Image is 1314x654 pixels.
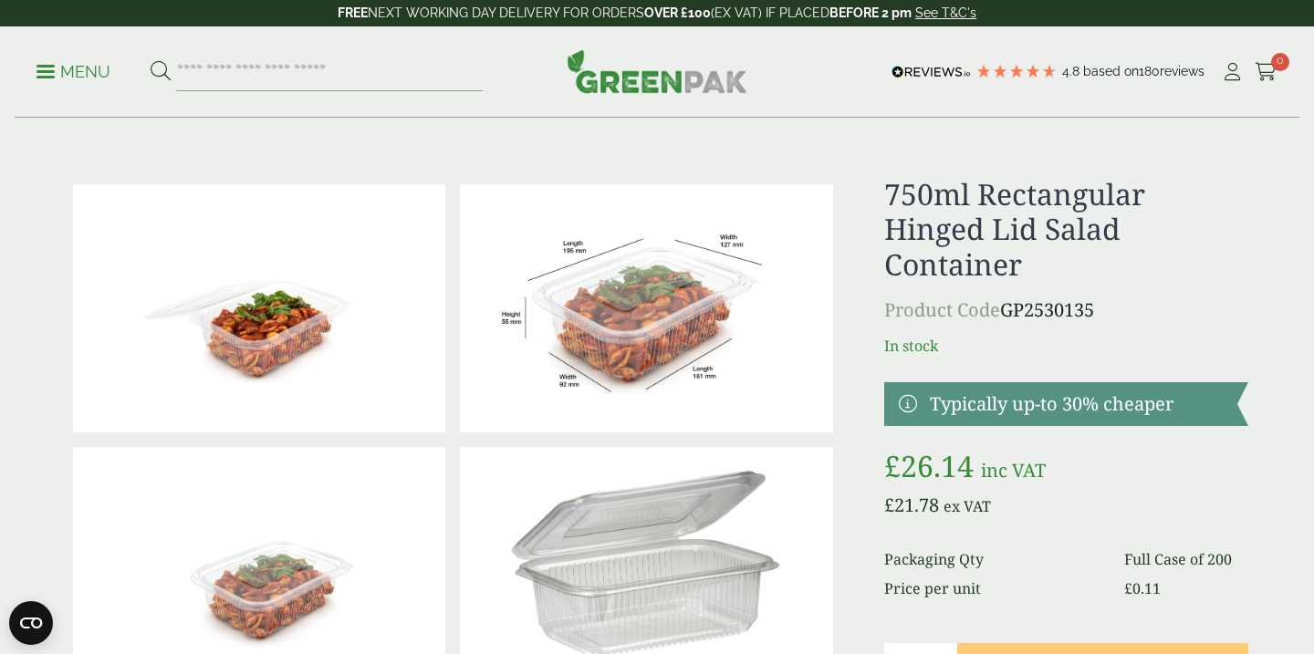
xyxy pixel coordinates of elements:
[567,49,747,93] img: GreenPak Supplies
[884,177,1248,282] h1: 750ml Rectangular Hinged Lid Salad Container
[1124,578,1161,598] bdi: 0.11
[884,446,974,485] bdi: 26.14
[338,5,368,20] strong: FREE
[1221,63,1244,81] i: My Account
[1062,64,1083,78] span: 4.8
[884,297,1000,322] span: Product Code
[1139,64,1160,78] span: 180
[1160,64,1204,78] span: reviews
[975,63,1058,79] div: 4.78 Stars
[981,458,1046,483] span: inc VAT
[884,296,1248,324] p: GP2530135
[1255,58,1277,86] a: 0
[944,496,991,516] span: ex VAT
[915,5,976,20] a: See T&C's
[892,66,971,78] img: REVIEWS.io
[884,493,894,517] span: £
[644,5,711,20] strong: OVER £100
[884,335,1248,357] p: In stock
[884,446,901,485] span: £
[829,5,912,20] strong: BEFORE 2 pm
[36,61,110,83] p: Menu
[1271,53,1289,71] span: 0
[884,548,1103,570] dt: Packaging Qty
[1083,64,1139,78] span: Based on
[1255,63,1277,81] i: Cart
[1124,548,1248,570] dd: Full Case of 200
[460,184,832,432] img: SaladBox_750rectangle
[9,601,53,645] button: Open CMP widget
[884,493,939,517] bdi: 21.78
[36,61,110,79] a: Menu
[1124,578,1132,598] span: £
[73,184,445,432] img: 750ml Rectangle Hinged Salad Container Open
[884,577,1103,599] dt: Price per unit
